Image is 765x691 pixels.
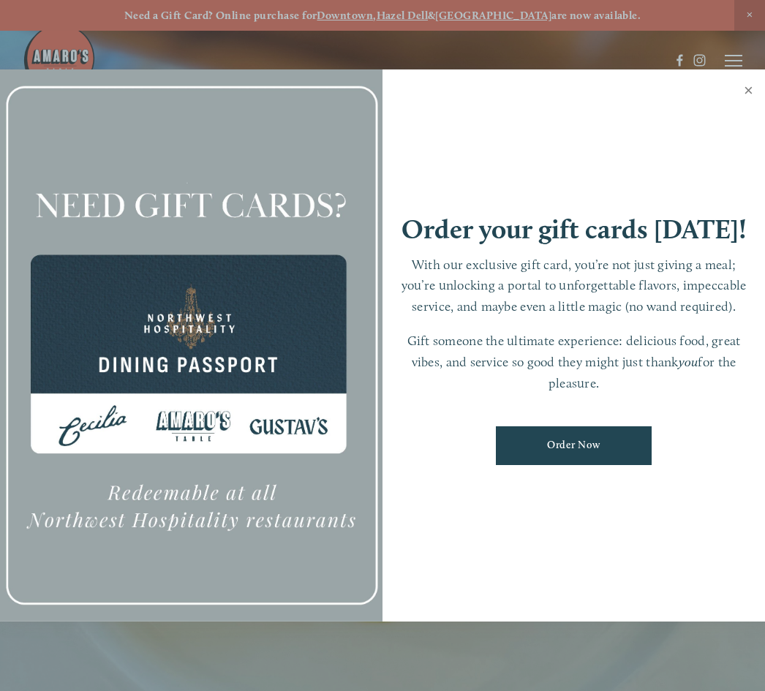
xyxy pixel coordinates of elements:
em: you [679,354,698,369]
a: Close [734,72,763,113]
h1: Order your gift cards [DATE]! [402,216,747,243]
p: Gift someone the ultimate experience: delicious food, great vibes, and service so good they might... [397,331,750,393]
a: Order Now [496,426,652,465]
p: With our exclusive gift card, you’re not just giving a meal; you’re unlocking a portal to unforge... [397,254,750,317]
